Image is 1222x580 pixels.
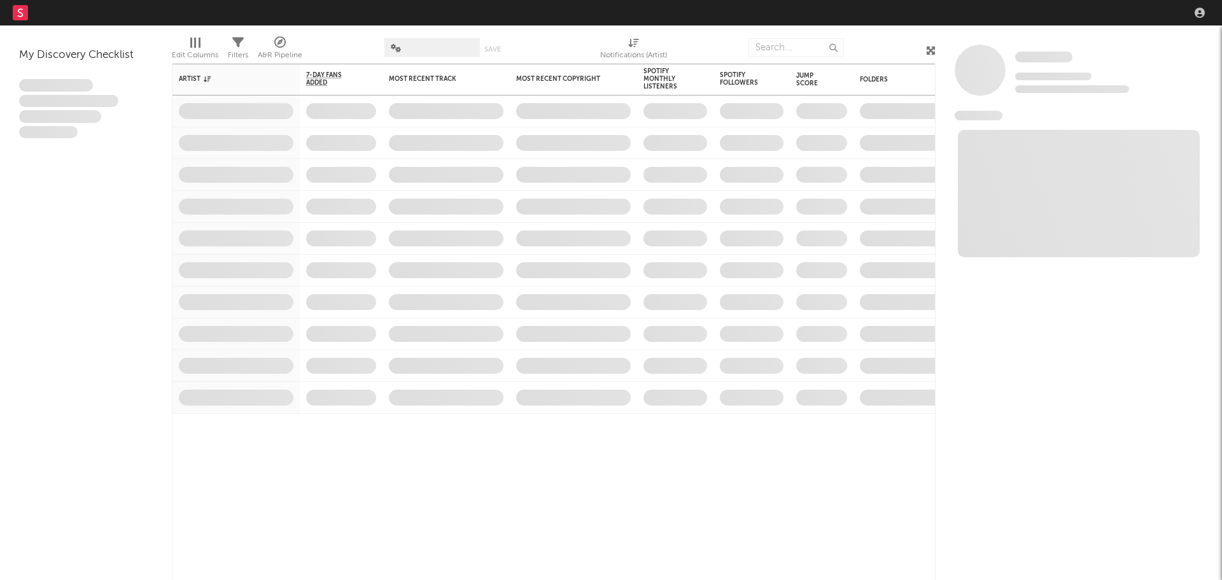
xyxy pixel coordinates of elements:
input: Search... [748,38,844,57]
div: Artist [179,75,274,83]
div: A&R Pipeline [258,32,302,69]
div: Spotify Followers [720,71,764,87]
span: Tracking Since: [DATE] [1015,73,1092,80]
div: Spotify Monthly Listeners [643,67,688,90]
span: 0 fans last week [1015,85,1129,93]
div: Notifications (Artist) [600,48,667,63]
div: A&R Pipeline [258,48,302,63]
span: Praesent ac interdum [19,110,101,123]
span: Integer aliquet in purus et [19,95,118,108]
div: Most Recent Track [389,75,484,83]
div: Folders [860,76,955,83]
div: Filters [228,48,248,63]
div: Edit Columns [172,32,218,69]
div: Filters [228,32,248,69]
span: Lorem ipsum dolor [19,79,93,92]
div: Jump Score [796,72,828,87]
div: Notifications (Artist) [600,32,667,69]
div: My Discovery Checklist [19,48,153,63]
span: News Feed [955,111,1002,120]
span: Some Artist [1015,52,1072,62]
div: Edit Columns [172,48,218,63]
span: 7-Day Fans Added [306,71,357,87]
div: Most Recent Copyright [516,75,612,83]
a: Some Artist [1015,51,1072,64]
span: Aliquam viverra [19,126,78,139]
button: Save [484,46,501,53]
